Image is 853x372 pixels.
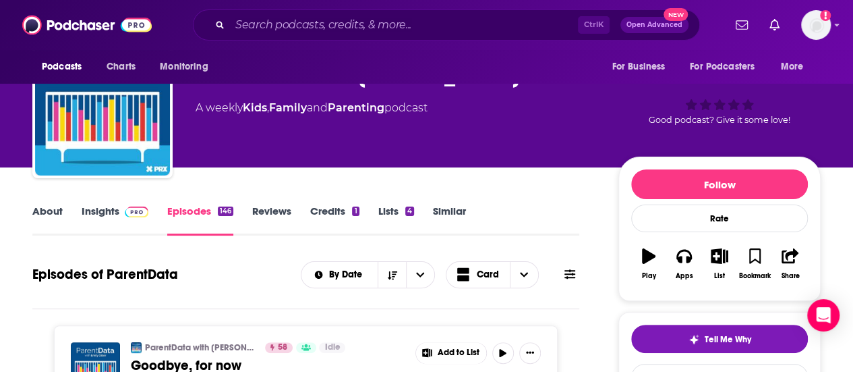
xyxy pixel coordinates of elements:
[243,101,267,114] a: Kids
[32,54,99,80] button: open menu
[519,342,541,364] button: Show More Button
[631,169,808,199] button: Follow
[35,41,170,176] img: ParentData with Emily Oster
[160,57,208,76] span: Monitoring
[626,22,682,28] span: Open Advanced
[781,57,804,76] span: More
[631,205,808,232] div: Rate
[730,14,753,36] a: Show notifications dropdown
[329,270,367,280] span: By Date
[807,299,840,331] div: Open Intercom Messenger
[578,16,610,34] span: Ctrl K
[278,341,287,354] span: 58
[642,272,656,280] div: Play
[145,342,256,353] a: ParentData with [PERSON_NAME]
[131,342,142,353] img: ParentData with Emily Oster
[820,10,831,21] svg: Add a profile image
[310,205,359,236] a: Credits1
[676,272,693,280] div: Apps
[98,54,144,80] a: Charts
[705,334,751,345] span: Tell Me Why
[739,272,771,280] div: Bookmark
[664,8,688,21] span: New
[612,57,665,76] span: For Business
[269,101,307,114] a: Family
[714,272,725,280] div: List
[125,207,148,217] img: Podchaser Pro
[438,348,479,358] span: Add to List
[801,10,831,40] button: Show profile menu
[446,261,539,288] button: Choose View
[324,341,340,354] span: Idle
[771,54,821,80] button: open menu
[433,205,466,236] a: Similar
[265,342,293,353] a: 58
[801,10,831,40] img: User Profile
[319,342,345,353] a: Idle
[352,207,359,216] div: 1
[22,12,152,38] img: Podchaser - Follow, Share and Rate Podcasts
[307,101,328,114] span: and
[649,115,790,125] span: Good podcast? Give it some love!
[801,10,831,40] span: Logged in as LBraverman
[631,240,666,288] button: Play
[42,57,82,76] span: Podcasts
[218,207,233,216] div: 146
[618,50,821,134] div: 58Good podcast? Give it some love!
[267,101,269,114] span: ,
[702,240,737,288] button: List
[737,240,772,288] button: Bookmark
[416,342,486,364] button: Show More Button
[107,57,136,76] span: Charts
[773,240,808,288] button: Share
[781,272,799,280] div: Share
[378,205,414,236] a: Lists4
[32,205,63,236] a: About
[252,205,291,236] a: Reviews
[167,205,233,236] a: Episodes146
[405,207,414,216] div: 4
[477,270,499,280] span: Card
[764,14,785,36] a: Show notifications dropdown
[193,9,700,41] div: Search podcasts, credits, & more...
[620,17,688,33] button: Open AdvancedNew
[406,262,434,288] button: open menu
[301,261,435,288] h2: Choose List sort
[688,334,699,345] img: tell me why sparkle
[196,100,428,116] div: A weekly podcast
[82,205,148,236] a: InsightsPodchaser Pro
[602,54,682,80] button: open menu
[681,54,774,80] button: open menu
[150,54,225,80] button: open menu
[378,262,406,288] button: Sort Direction
[230,14,578,36] input: Search podcasts, credits, & more...
[328,101,384,114] a: Parenting
[32,266,178,283] h1: Episodes of ParentData
[631,325,808,353] button: tell me why sparkleTell Me Why
[301,270,378,280] button: open menu
[690,57,755,76] span: For Podcasters
[666,240,701,288] button: Apps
